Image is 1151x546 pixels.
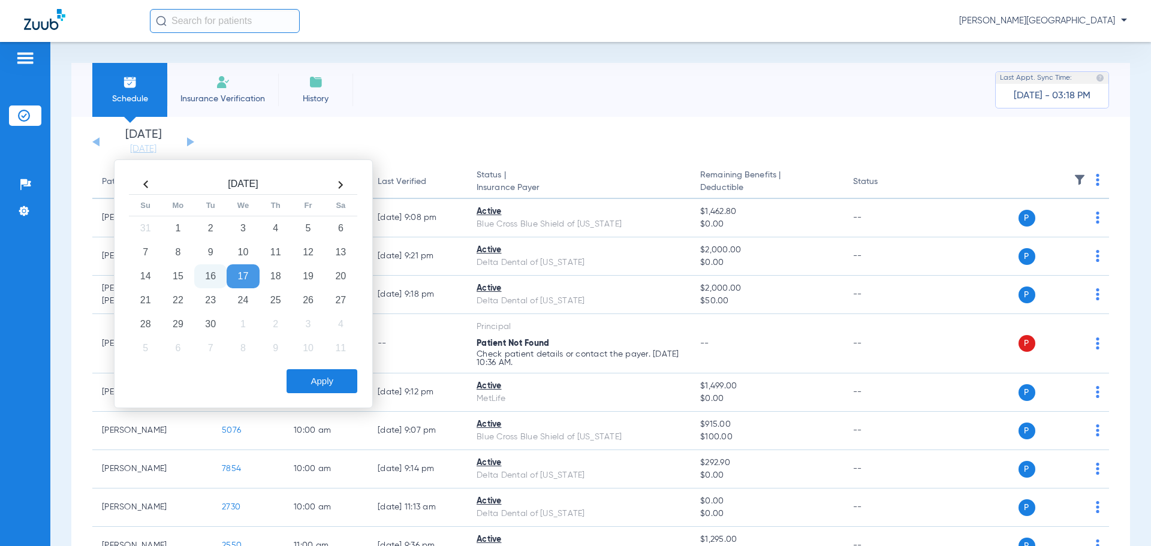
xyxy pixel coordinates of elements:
div: Delta Dental of [US_STATE] [477,469,681,482]
span: P [1019,384,1035,401]
td: [DATE] 9:21 PM [368,237,467,276]
span: $1,499.00 [700,380,833,393]
img: group-dot-blue.svg [1096,463,1099,475]
span: $100.00 [700,431,833,444]
th: [DATE] [162,175,324,195]
img: hamburger-icon [16,51,35,65]
td: -- [843,488,924,527]
td: -- [843,276,924,314]
span: Deductible [700,182,833,194]
td: [DATE] 9:08 PM [368,199,467,237]
span: P [1019,335,1035,352]
th: Status [843,165,924,199]
span: 5076 [222,426,241,435]
span: History [287,93,344,105]
span: $1,462.80 [700,206,833,218]
td: -- [843,450,924,488]
div: Delta Dental of [US_STATE] [477,295,681,307]
img: Manual Insurance Verification [216,75,230,89]
td: [DATE] 11:13 AM [368,488,467,527]
span: $2,000.00 [700,282,833,295]
img: group-dot-blue.svg [1096,386,1099,398]
th: Status | [467,165,691,199]
div: Principal [477,321,681,333]
img: filter.svg [1074,174,1086,186]
span: P [1019,248,1035,265]
span: [PERSON_NAME][GEOGRAPHIC_DATA] [959,15,1127,27]
div: Patient Name [102,176,203,188]
span: $0.00 [700,257,833,269]
div: Active [477,457,681,469]
img: group-dot-blue.svg [1096,337,1099,349]
div: Active [477,418,681,431]
div: Blue Cross Blue Shield of [US_STATE] [477,218,681,231]
div: Delta Dental of [US_STATE] [477,508,681,520]
span: Patient Not Found [477,339,549,348]
td: [PERSON_NAME] [92,450,212,488]
div: Active [477,282,681,295]
img: group-dot-blue.svg [1096,501,1099,513]
span: P [1019,423,1035,439]
span: 7854 [222,464,241,473]
span: P [1019,286,1035,303]
div: Patient Name [102,176,155,188]
li: [DATE] [107,129,179,155]
span: Last Appt. Sync Time: [1000,72,1072,84]
div: Active [477,533,681,546]
div: Active [477,244,681,257]
span: P [1019,461,1035,478]
span: Insurance Payer [477,182,681,194]
div: Blue Cross Blue Shield of [US_STATE] [477,431,681,444]
td: -- [843,373,924,412]
img: group-dot-blue.svg [1096,288,1099,300]
td: -- [843,237,924,276]
td: -- [843,199,924,237]
span: $0.00 [700,495,833,508]
th: Remaining Benefits | [691,165,843,199]
td: 10:00 AM [284,450,368,488]
td: 10:00 AM [284,488,368,527]
td: [DATE] 9:18 PM [368,276,467,314]
span: Insurance Verification [176,93,269,105]
td: -- [843,412,924,450]
div: MetLife [477,393,681,405]
button: Apply [287,369,357,393]
span: $0.00 [700,469,833,482]
div: Active [477,380,681,393]
td: [PERSON_NAME] [92,412,212,450]
a: [DATE] [107,143,179,155]
span: $0.00 [700,393,833,405]
td: [PERSON_NAME] [92,488,212,527]
span: $2,000.00 [700,244,833,257]
input: Search for patients [150,9,300,33]
span: -- [700,339,709,348]
td: [DATE] 9:12 PM [368,373,467,412]
td: -- [368,314,467,373]
img: Schedule [123,75,137,89]
div: Active [477,206,681,218]
img: group-dot-blue.svg [1096,174,1099,186]
div: Last Verified [378,176,426,188]
span: $1,295.00 [700,533,833,546]
p: Check patient details or contact the payer. [DATE] 10:36 AM. [477,350,681,367]
span: $0.00 [700,508,833,520]
td: [DATE] 9:14 PM [368,450,467,488]
img: group-dot-blue.svg [1096,424,1099,436]
img: group-dot-blue.svg [1096,212,1099,224]
img: last sync help info [1096,74,1104,82]
div: Delta Dental of [US_STATE] [477,257,681,269]
span: $915.00 [700,418,833,431]
span: $50.00 [700,295,833,307]
img: group-dot-blue.svg [1096,250,1099,262]
img: Search Icon [156,16,167,26]
td: -- [843,314,924,373]
img: Zuub Logo [24,9,65,30]
div: Active [477,495,681,508]
div: Last Verified [378,176,457,188]
span: P [1019,210,1035,227]
span: [DATE] - 03:18 PM [1014,90,1090,102]
span: 2730 [222,503,240,511]
td: [DATE] 9:07 PM [368,412,467,450]
td: 10:00 AM [284,412,368,450]
span: Schedule [101,93,158,105]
